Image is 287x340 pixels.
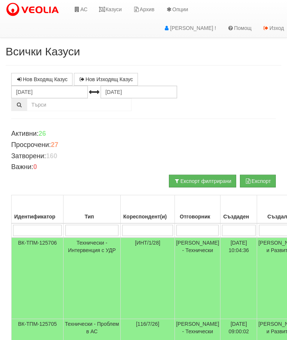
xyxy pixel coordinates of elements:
button: Експорт [240,175,276,187]
h4: Активни: [11,130,276,138]
a: Помощ [222,19,257,37]
span: [ИНТ/1/28] [135,240,160,246]
th: Отговорник: No sort applied, activate to apply an ascending sort [175,195,220,224]
b: 26 [38,130,46,137]
div: Кореспондент(и) [122,211,173,222]
span: [116/7/26] [136,321,159,327]
b: 160 [46,152,57,160]
div: Идентификатор [13,211,62,222]
a: [PERSON_NAME] ! [158,19,222,37]
h4: Важни: [11,163,276,171]
h4: Просрочени: [11,141,276,149]
div: Отговорник [176,211,219,222]
td: [PERSON_NAME] - Технически [175,238,220,319]
img: VeoliaLogo.png [6,2,62,18]
h2: Всички Казуси [6,45,281,58]
a: Нов Изходящ Казус [74,73,138,86]
div: Тип [65,211,119,222]
input: Търсене по Идентификатор, Бл/Вх/Ап, Тип, Описание, Моб. Номер, Имейл, Файл, Коментар, [27,98,132,111]
td: ВК-ТПМ-125706 [12,238,64,319]
b: 0 [33,163,37,171]
th: Тип: No sort applied, activate to apply an ascending sort [64,195,121,224]
td: [DATE] 10:04:36 [220,238,257,319]
a: Нов Входящ Казус [11,73,72,86]
th: Създаден: No sort applied, activate to apply an ascending sort [220,195,257,224]
h4: Затворени: [11,153,276,160]
th: Кореспондент(и): No sort applied, activate to apply an ascending sort [120,195,175,224]
th: Идентификатор: No sort applied, activate to apply an ascending sort [12,195,64,224]
td: Технически - Интервенция с УДР [64,238,121,319]
div: Създаден [222,211,256,222]
button: Експорт филтрирани [169,175,236,187]
b: 27 [51,141,58,148]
